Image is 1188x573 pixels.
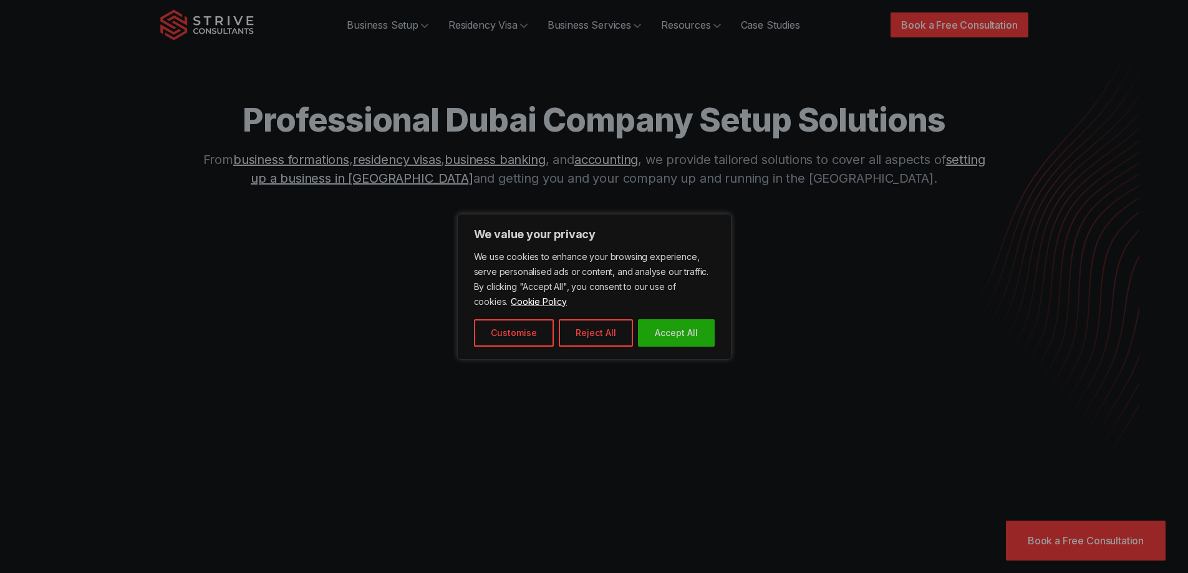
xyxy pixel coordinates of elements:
[638,319,715,347] button: Accept All
[474,227,715,242] p: We value your privacy
[474,319,554,347] button: Customise
[457,214,732,360] div: We value your privacy
[510,296,567,307] a: Cookie Policy
[474,249,715,309] p: We use cookies to enhance your browsing experience, serve personalised ads or content, and analys...
[559,319,633,347] button: Reject All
